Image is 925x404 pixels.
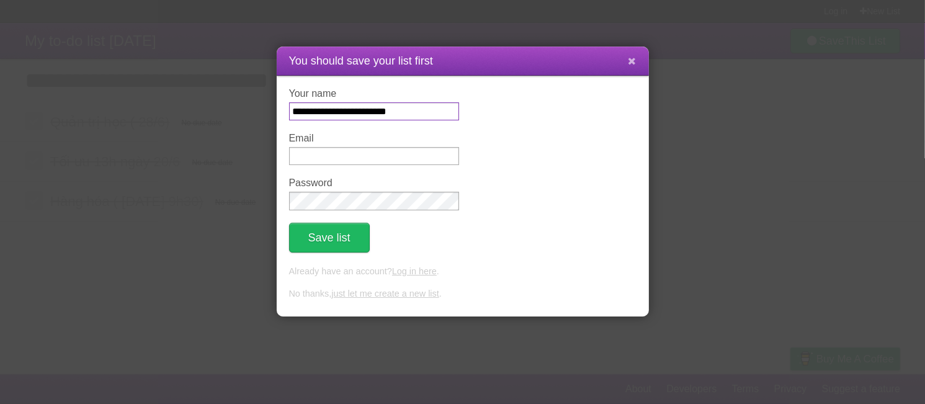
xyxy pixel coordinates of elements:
[289,265,637,279] p: Already have an account? .
[289,53,637,70] h1: You should save your list first
[289,88,459,99] label: Your name
[289,133,459,144] label: Email
[289,223,370,253] button: Save list
[289,287,637,301] p: No thanks, .
[331,289,439,299] a: just let me create a new list
[289,177,459,189] label: Password
[392,266,437,276] a: Log in here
